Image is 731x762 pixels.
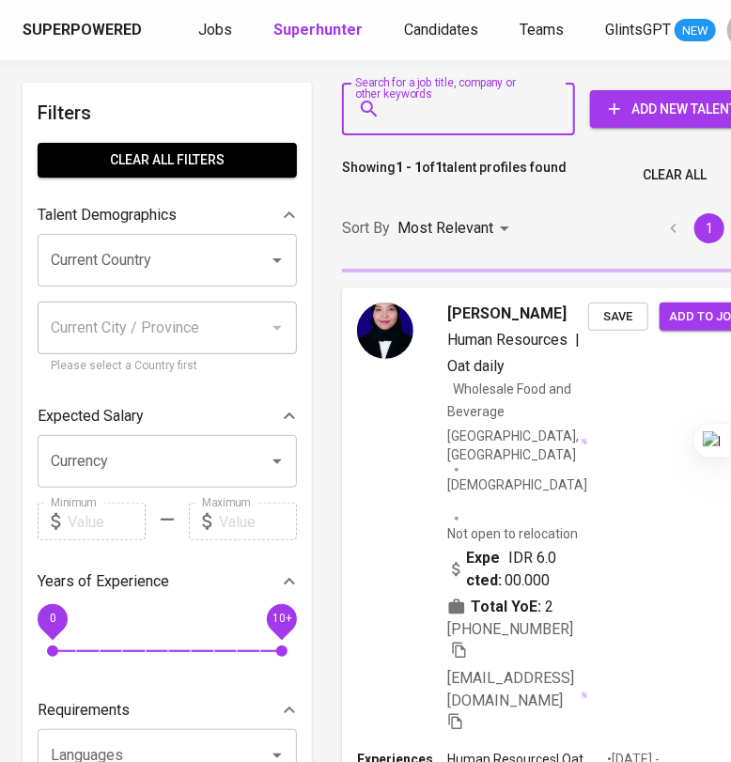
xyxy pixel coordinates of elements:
[404,19,482,42] a: Candidates
[397,211,516,246] div: Most Relevant
[38,570,169,593] p: Years of Experience
[272,613,291,626] span: 10+
[68,503,146,540] input: Value
[51,357,284,376] p: Please select a Country first
[447,524,578,543] p: Not open to relocation
[694,213,724,243] button: page 1
[38,699,130,722] p: Requirements
[38,397,297,435] div: Expected Salary
[447,331,568,349] span: Human Resources
[404,21,478,39] span: Candidates
[598,306,639,328] span: Save
[198,21,232,39] span: Jobs
[520,19,568,42] a: Teams
[588,303,648,332] button: Save
[342,158,567,193] p: Showing of talent profiles found
[23,20,146,41] a: Superpowered
[435,160,443,175] b: 1
[575,329,580,351] span: |
[23,20,142,41] div: Superpowered
[447,669,574,709] span: [EMAIL_ADDRESS][DOMAIN_NAME]
[38,692,297,729] div: Requirements
[605,21,671,39] span: GlintsGPT
[447,303,567,325] span: [PERSON_NAME]
[264,448,290,474] button: Open
[471,596,541,618] b: Total YoE:
[635,158,714,193] button: Clear All
[342,217,390,240] p: Sort By
[38,196,297,234] div: Talent Demographics
[49,613,55,626] span: 0
[397,217,493,240] p: Most Relevant
[545,596,553,618] span: 2
[38,204,177,226] p: Talent Demographics
[53,148,282,172] span: Clear All filters
[447,357,505,375] span: Oat daily
[38,143,297,178] button: Clear All filters
[675,22,716,40] span: NEW
[447,381,571,419] span: Wholesale Food and Beverage
[198,19,236,42] a: Jobs
[447,427,588,464] div: [GEOGRAPHIC_DATA], [GEOGRAPHIC_DATA]
[466,547,505,592] b: Expected:
[264,247,290,273] button: Open
[447,547,558,592] div: IDR 6.000.000
[38,563,297,600] div: Years of Experience
[581,438,588,445] img: magic_wand.svg
[273,19,366,42] a: Superhunter
[396,160,422,175] b: 1 - 1
[219,503,297,540] input: Value
[520,21,564,39] span: Teams
[38,98,297,128] h6: Filters
[38,405,144,428] p: Expected Salary
[447,475,588,513] span: [DEMOGRAPHIC_DATA]
[357,303,413,359] img: 7b14fe4d360979b6fbd374c2331678bb.jpg
[447,620,573,638] span: [PHONE_NUMBER]
[643,163,707,187] span: Clear All
[581,692,588,699] img: magic_wand.svg
[605,19,716,42] a: GlintsGPT NEW
[273,21,363,39] b: Superhunter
